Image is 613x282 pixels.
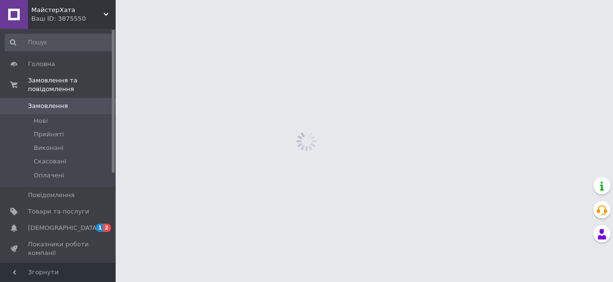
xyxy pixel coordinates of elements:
[28,60,55,68] span: Головна
[28,207,89,216] span: Товари та послуги
[34,171,64,180] span: Оплачені
[96,224,104,232] span: 1
[28,240,89,257] span: Показники роботи компанії
[31,6,104,14] span: МайстерХата
[5,34,114,51] input: Пошук
[28,224,99,232] span: [DEMOGRAPHIC_DATA]
[34,144,64,152] span: Виконані
[31,14,116,23] div: Ваш ID: 3875550
[28,191,75,200] span: Повідомлення
[28,102,68,110] span: Замовлення
[34,157,67,166] span: Скасовані
[34,130,64,139] span: Прийняті
[28,76,116,94] span: Замовлення та повідомлення
[34,117,48,125] span: Нові
[103,224,111,232] span: 2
